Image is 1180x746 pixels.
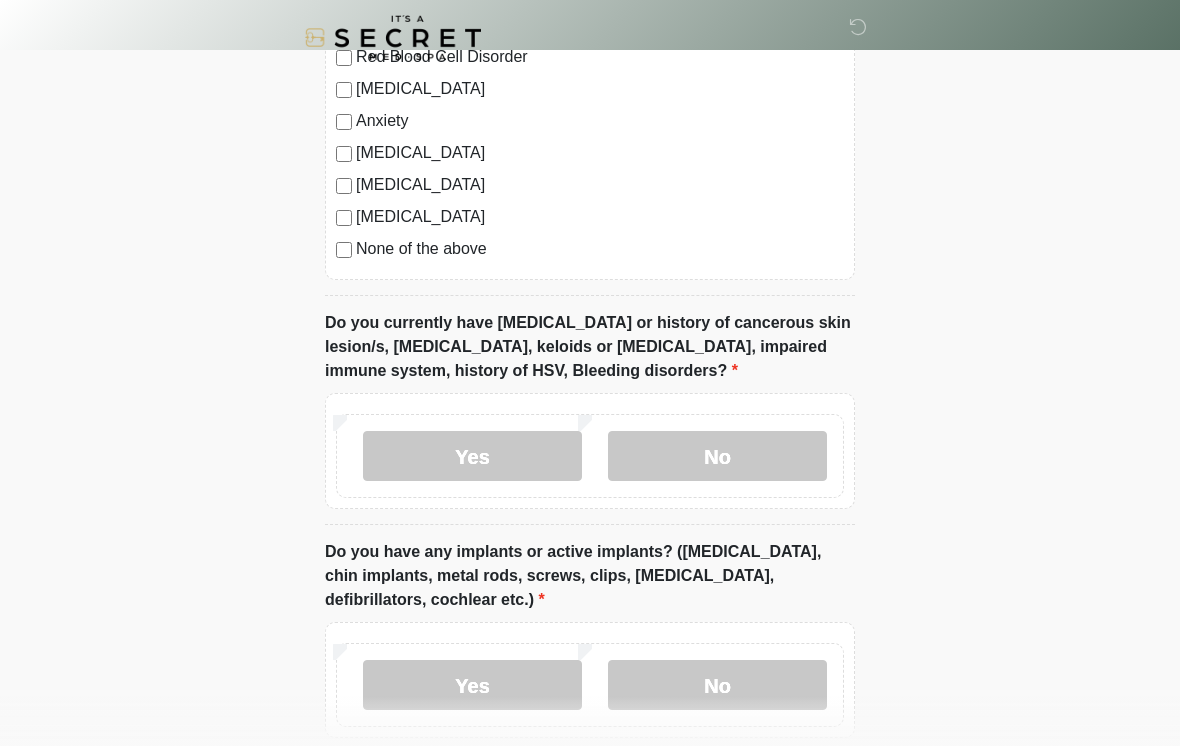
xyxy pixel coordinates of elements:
img: It's A Secret Med Spa Logo [305,15,481,60]
input: Anxiety [336,114,352,130]
label: Do you currently have [MEDICAL_DATA] or history of cancerous skin lesion/s, [MEDICAL_DATA], keloi... [325,311,855,383]
label: [MEDICAL_DATA] [356,205,844,229]
label: Yes [363,660,582,710]
label: [MEDICAL_DATA] [356,141,844,165]
input: [MEDICAL_DATA] [336,178,352,194]
label: No [608,431,827,481]
label: None of the above [356,237,844,261]
label: Do you have any implants or active implants? ([MEDICAL_DATA], chin implants, metal rods, screws, ... [325,540,855,612]
input: None of the above [336,242,352,258]
input: [MEDICAL_DATA] [336,82,352,98]
input: [MEDICAL_DATA] [336,146,352,162]
input: [MEDICAL_DATA] [336,210,352,226]
label: Anxiety [356,109,844,133]
label: [MEDICAL_DATA] [356,77,844,101]
label: [MEDICAL_DATA] [356,173,844,197]
label: No [608,660,827,710]
label: Yes [363,431,582,481]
